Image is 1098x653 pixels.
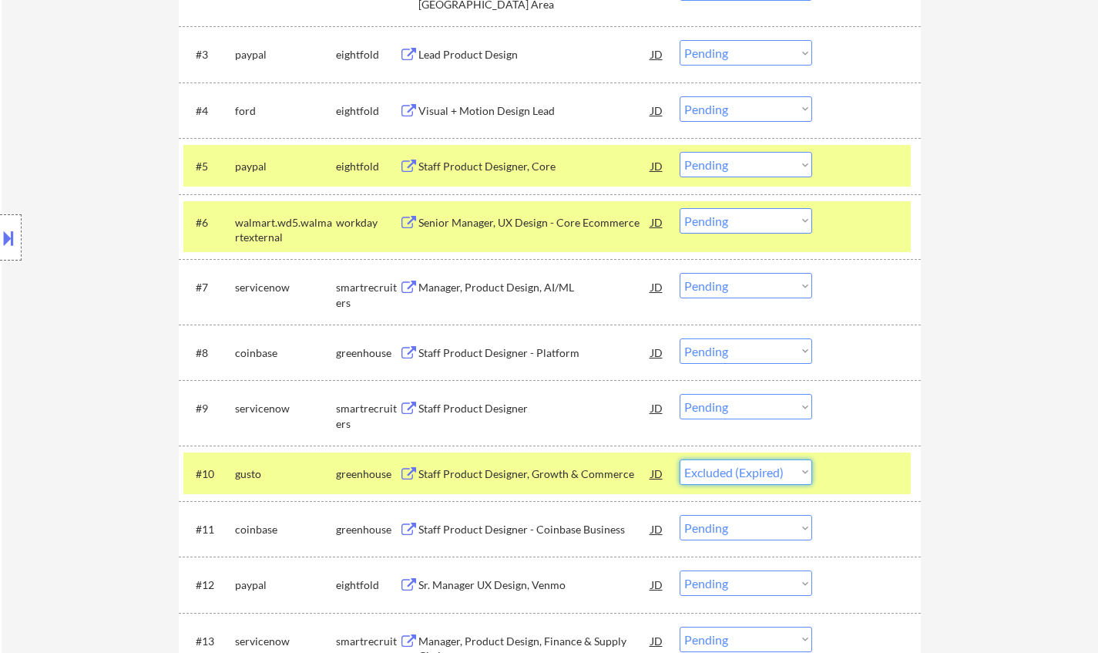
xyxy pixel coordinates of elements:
div: Staff Product Designer [418,401,651,416]
div: #9 [196,401,223,416]
div: greenhouse [336,466,399,482]
div: Lead Product Design [418,47,651,62]
div: Staff Product Designer, Core [418,159,651,174]
div: JD [650,273,665,301]
div: eightfold [336,577,399,593]
div: Staff Product Designer - Platform [418,345,651,361]
div: JD [650,571,665,598]
div: JD [650,96,665,124]
div: eightfold [336,47,399,62]
div: gusto [235,466,336,482]
div: #10 [196,466,223,482]
div: Senior Manager, UX Design - Core Ecommerce [418,215,651,231]
div: Staff Product Designer - Coinbase Business [418,522,651,537]
div: Visual + Motion Design Lead [418,103,651,119]
div: Sr. Manager UX Design, Venmo [418,577,651,593]
div: eightfold [336,103,399,119]
div: Manager, Product Design, AI/ML [418,280,651,295]
div: #3 [196,47,223,62]
div: paypal [235,47,336,62]
div: JD [650,459,665,487]
div: Staff Product Designer, Growth & Commerce [418,466,651,482]
div: #13 [196,634,223,649]
div: JD [650,515,665,543]
div: JD [650,152,665,180]
div: greenhouse [336,522,399,537]
div: JD [650,40,665,68]
div: coinbase [235,345,336,361]
div: smartrecruiters [336,280,399,310]
div: coinbase [235,522,336,537]
div: #11 [196,522,223,537]
div: #12 [196,577,223,593]
div: paypal [235,577,336,593]
div: JD [650,394,665,422]
div: smartrecruiters [336,401,399,431]
div: workday [336,215,399,231]
div: servicenow [235,401,336,416]
div: servicenow [235,280,336,295]
div: paypal [235,159,336,174]
div: servicenow [235,634,336,649]
div: greenhouse [336,345,399,361]
div: JD [650,338,665,366]
div: ford [235,103,336,119]
div: eightfold [336,159,399,174]
div: walmart.wd5.walmartexternal [235,215,336,245]
div: JD [650,208,665,236]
